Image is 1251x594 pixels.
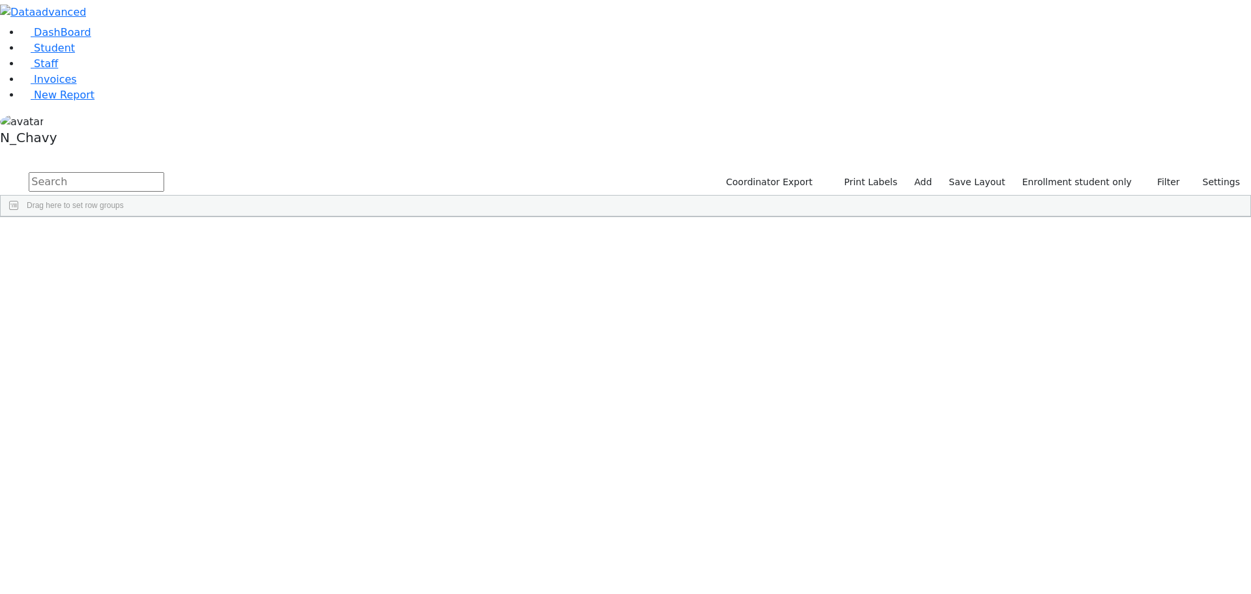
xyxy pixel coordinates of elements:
[1016,172,1138,192] label: Enrollment student only
[21,26,91,38] a: DashBoard
[27,201,124,210] span: Drag here to set row groups
[908,172,938,192] a: Add
[943,172,1011,192] button: Save Layout
[34,89,94,101] span: New Report
[21,73,77,85] a: Invoices
[21,42,75,54] a: Student
[717,172,818,192] button: Coordinator Export
[1140,172,1186,192] button: Filter
[829,172,903,192] button: Print Labels
[21,57,58,70] a: Staff
[29,172,164,192] input: Search
[1186,172,1246,192] button: Settings
[34,57,58,70] span: Staff
[21,89,94,101] a: New Report
[34,26,91,38] span: DashBoard
[34,42,75,54] span: Student
[34,73,77,85] span: Invoices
